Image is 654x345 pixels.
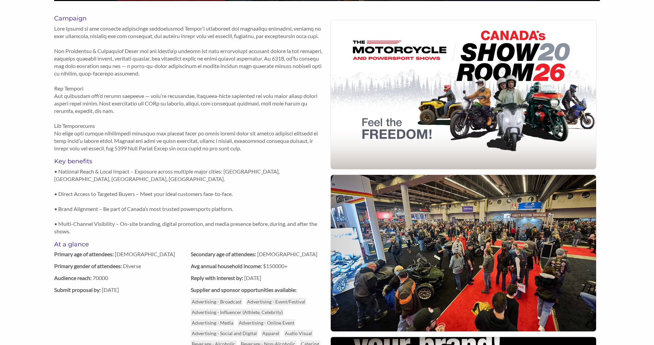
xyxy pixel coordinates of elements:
[54,275,191,281] label: 70000
[191,263,327,269] label: $150000+
[246,298,306,305] p: Advertising - Event/Festival
[54,15,327,22] h5: Campaign
[191,330,258,337] p: Advertising - Social and Digital
[54,158,327,165] h5: Key benefits
[284,330,313,337] p: Audio Visual
[191,251,327,257] label: [DEMOGRAPHIC_DATA]
[54,263,122,269] strong: Primary gender of attendees:
[54,241,327,248] h5: At a glance
[261,330,280,337] p: Apparel
[54,286,101,293] strong: Submit proposal by:
[238,319,295,326] p: Advertising - Online Event
[331,20,596,169] img: jvgxysckxhlt0zxrsc7q.jpg
[191,286,297,293] strong: Supplier and sponsor opportunities available:
[54,168,327,235] p: • National Reach & Local Impact – Exposure across multiple major cities: [GEOGRAPHIC_DATA], [GEOG...
[191,251,256,257] strong: Secondary age of attendees:
[54,25,327,152] p: Lore Ipsumd si ame consecte adipiscinge seddoeiusmod Tempor’i utlaboreet dol magnaaliqu enimadmi,...
[54,251,191,257] label: [DEMOGRAPHIC_DATA]
[191,275,243,281] strong: Reply with interest by:
[54,286,191,293] label: [DATE]
[191,263,262,269] strong: Avg annual household income:
[54,251,114,257] strong: Primary age of attendees:
[191,309,284,316] p: Advertising - Influencer (Athlete, Celebrity)
[191,298,243,305] p: Advertising - Broadcast
[191,275,327,281] label: [DATE]
[54,275,92,281] strong: Audience reach:
[54,263,191,269] label: Diverse
[191,319,234,326] p: Advertising - Media
[331,175,596,331] img: p3smjvzlkxzqvdzzqfmj.jpg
